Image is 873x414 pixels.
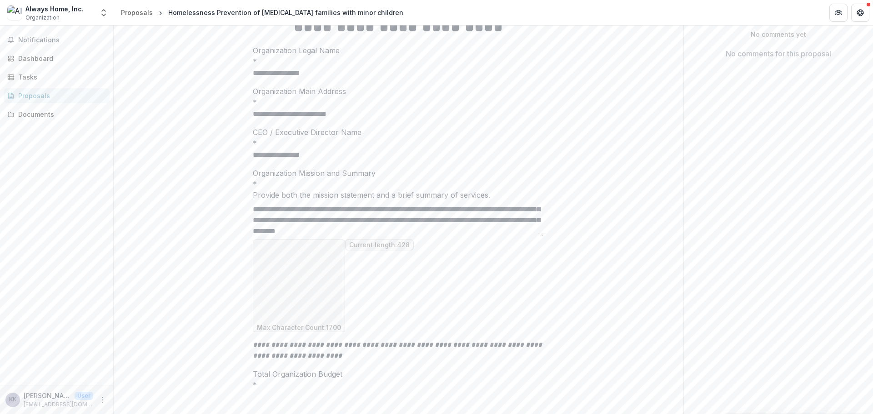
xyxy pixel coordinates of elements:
[24,391,71,400] p: [PERSON_NAME]
[253,127,361,138] p: CEO / Executive Director Name
[829,4,848,22] button: Partners
[349,241,410,249] p: Current length: 428
[18,91,102,100] div: Proposals
[851,4,869,22] button: Get Help
[726,48,831,59] p: No comments for this proposal
[97,4,110,22] button: Open entity switcher
[97,394,108,405] button: More
[253,369,342,379] p: Total Organization Budget
[253,190,544,200] div: Provide both the mission statement and a brief summary of services.
[4,33,110,47] button: Notifications
[75,392,93,400] p: User
[691,30,866,39] p: No comments yet
[4,88,110,103] a: Proposals
[117,6,407,19] nav: breadcrumb
[4,70,110,85] a: Tasks
[121,8,153,17] div: Proposals
[168,8,403,17] div: Homelessness Prevention of [MEDICAL_DATA] families with minor children
[18,110,102,119] div: Documents
[18,36,106,44] span: Notifications
[24,400,93,409] p: [EMAIL_ADDRESS][DOMAIN_NAME]
[253,45,340,56] p: Organization Legal Name
[25,4,84,14] div: Always Home, Inc.
[4,107,110,122] a: Documents
[257,324,341,332] p: Max Character Count: 1700
[25,14,60,22] span: Organization
[253,168,376,179] p: Organization Mission and Summary
[4,51,110,66] a: Dashboard
[18,72,102,82] div: Tasks
[117,6,156,19] a: Proposals
[9,397,16,403] div: Kathy Keller
[7,5,22,20] img: Always Home, Inc.
[253,86,346,97] p: Organization Main Address
[18,54,102,63] div: Dashboard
